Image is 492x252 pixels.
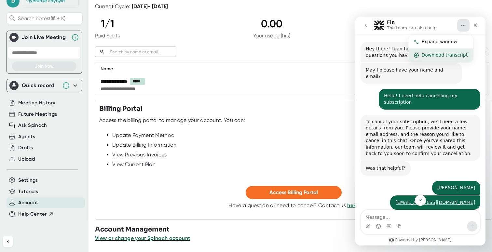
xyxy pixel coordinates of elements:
button: Ask Spinach [18,122,47,129]
button: Access Billing Portal [246,186,342,199]
img: Join Live Meeting [11,34,17,41]
div: Update Payment Method [112,132,488,139]
div: Access the billing portal to manage your account. You can: [99,117,245,124]
button: Settings [18,177,38,184]
button: Join Now [12,61,76,71]
button: Collapse sidebar [3,236,13,247]
iframe: To enrich screen reader interactions, please activate Accessibility in Grammarly extension settings [355,17,485,245]
div: View Current Plan [112,161,488,168]
div: Current Cycle: [95,3,168,10]
button: Help Center [18,210,54,218]
div: Paid Seats [95,33,120,39]
b: [DATE] - [DATE] [132,3,168,9]
div: Join Live Meeting [22,34,68,41]
button: Account [18,199,38,206]
div: Update Billing Information [112,142,488,148]
a: here [347,202,358,208]
div: 1 / 1 [95,18,120,30]
input: Search by name or email... [107,48,176,56]
h3: Account Management [95,225,492,234]
button: Drafts [18,144,33,152]
div: Join Live MeetingJoin Live Meeting [9,31,79,44]
button: Agents [18,133,35,140]
span: Join Now [35,63,54,69]
button: Upload [18,155,35,163]
div: Name [101,65,417,73]
span: Access Billing Portal [269,189,318,195]
h3: Billing Portal [99,104,143,114]
div: Your usage (hrs) [253,33,290,39]
button: Tutorials [18,188,38,195]
span: Search notes (⌘ + K) [18,15,81,21]
button: Meeting History [18,99,55,107]
span: Help Center [18,210,47,218]
div: Quick record [9,79,79,92]
div: 0.00 [253,18,290,30]
div: Have a question or need to cancel? Contact us [228,202,358,209]
button: Future Meetings [18,111,57,118]
button: View or change your Spinach account [95,234,190,242]
span: View or change your Spinach account [95,235,190,241]
div: Quick record [22,82,59,89]
div: View Previous Invoices [112,152,488,158]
